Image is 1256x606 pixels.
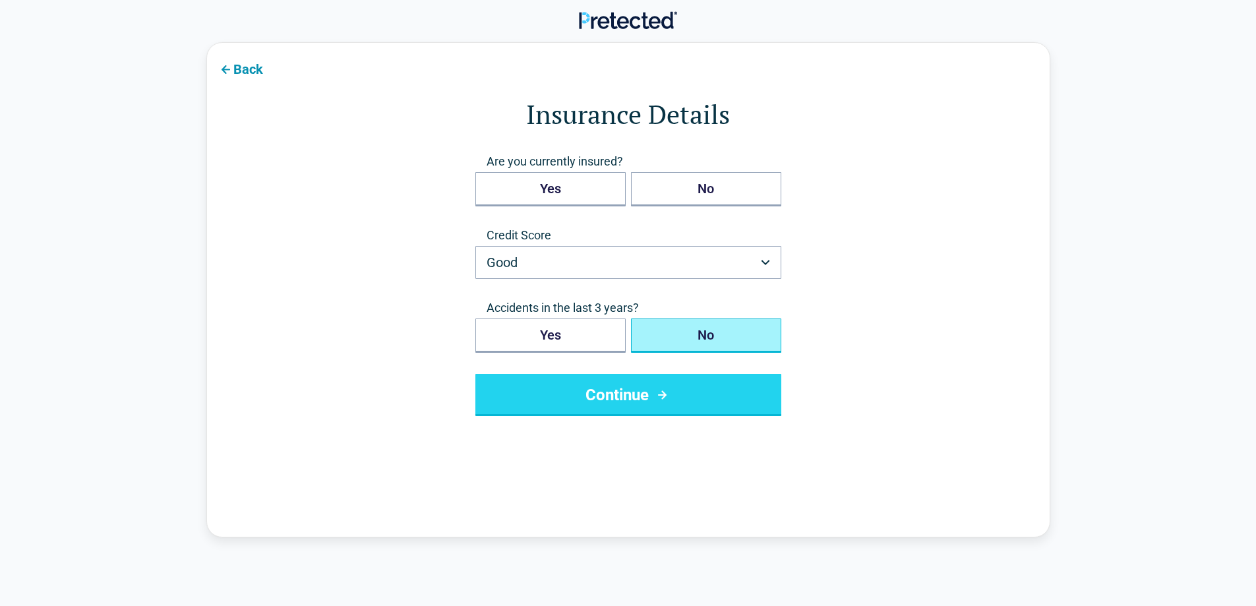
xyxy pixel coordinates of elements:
[475,318,626,353] button: Yes
[475,172,626,206] button: Yes
[207,53,274,83] button: Back
[631,172,781,206] button: No
[475,227,781,243] label: Credit Score
[260,96,997,133] h1: Insurance Details
[475,154,781,169] span: Are you currently insured?
[475,374,781,416] button: Continue
[475,300,781,316] span: Accidents in the last 3 years?
[631,318,781,353] button: No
